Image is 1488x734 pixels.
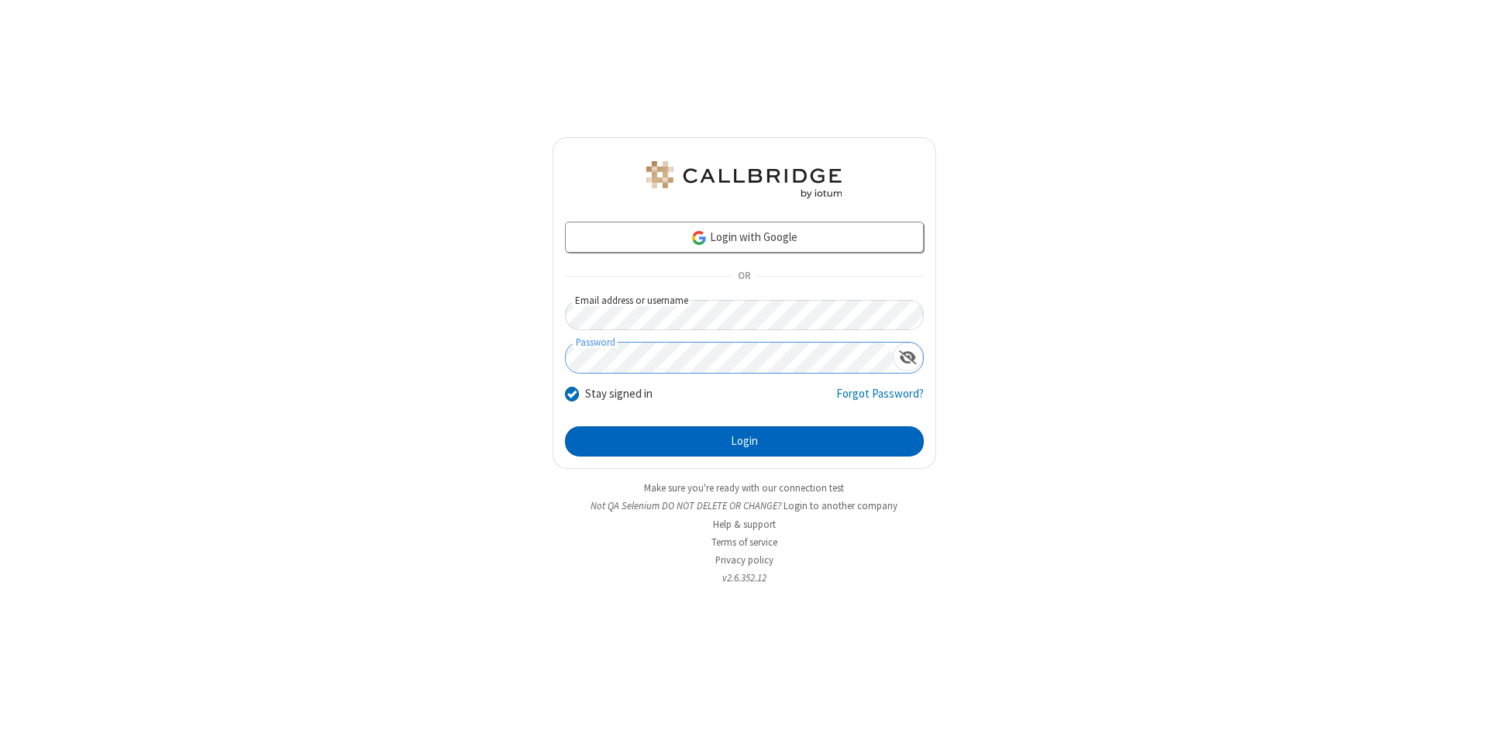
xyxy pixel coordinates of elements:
button: Login to another company [784,498,897,513]
div: Show password [893,343,923,371]
iframe: Chat [1449,694,1476,723]
input: Password [566,343,893,373]
label: Stay signed in [585,385,653,403]
img: google-icon.png [691,229,708,246]
span: OR [732,266,756,288]
a: Help & support [713,518,776,531]
button: Login [565,426,924,457]
li: Not QA Selenium DO NOT DELETE OR CHANGE? [553,498,936,513]
a: Make sure you're ready with our connection test [644,481,844,495]
a: Login with Google [565,222,924,253]
input: Email address or username [565,300,924,330]
a: Forgot Password? [836,385,924,415]
img: QA Selenium DO NOT DELETE OR CHANGE [643,161,845,198]
a: Privacy policy [715,553,773,567]
a: Terms of service [711,536,777,549]
li: v2.6.352.12 [553,570,936,585]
